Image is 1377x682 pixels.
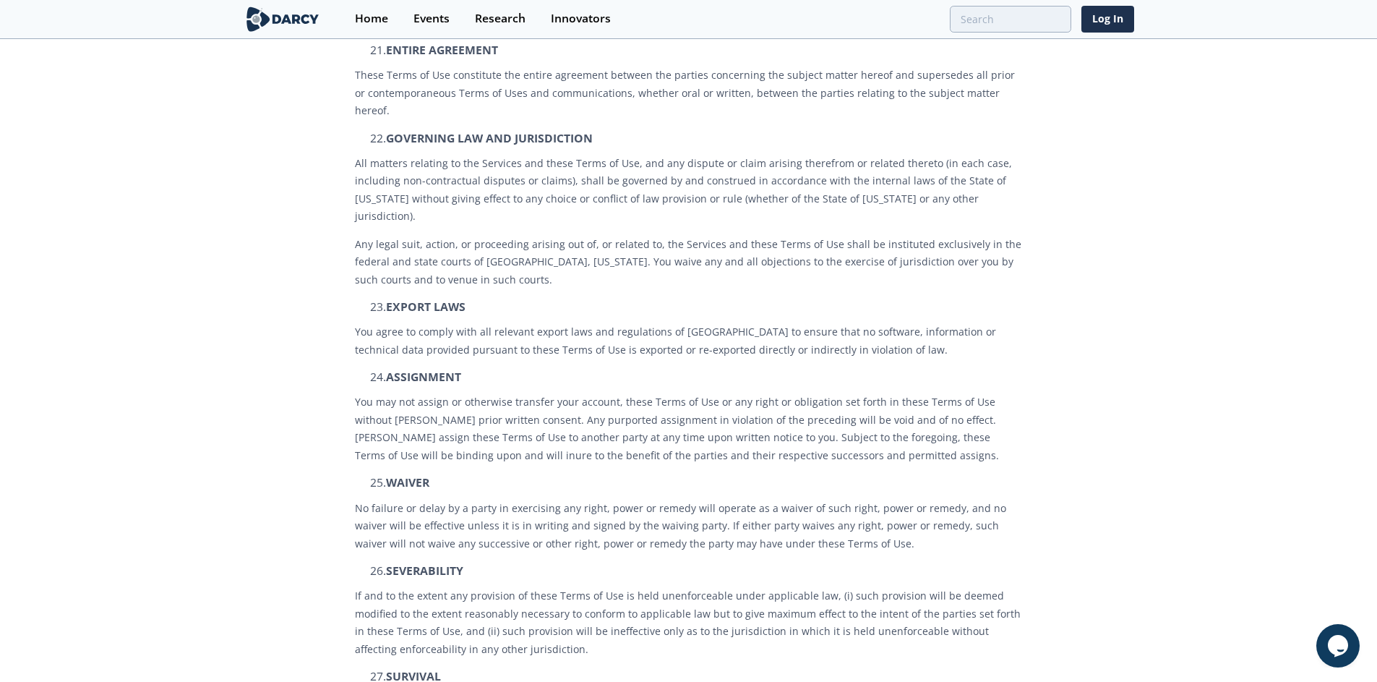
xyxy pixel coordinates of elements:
a: Log In [1081,6,1134,33]
p: You agree to comply with all relevant export laws and regulations of [GEOGRAPHIC_DATA] to ensure ... [355,323,1023,359]
input: Advanced Search [950,6,1071,33]
h2: 22. [355,130,1023,155]
p: No failure or delay by a party in exercising any right, power or remedy will operate as a waiver ... [355,500,1023,553]
span: EXPORT LAWS [386,299,466,315]
div: Research [475,13,526,25]
div: Innovators [551,13,611,25]
p: Any legal suit, action, or proceeding arising out of, or related to, the Services and these Terms... [355,236,1023,289]
span: ASSIGNMENT [386,369,461,385]
div: Home [355,13,388,25]
p: All matters relating to the Services and these Terms of Use, and any dispute or claim arising the... [355,155,1023,226]
p: You may not assign or otherwise transfer your account, these Terms of Use or any right or obligat... [355,393,1023,464]
span: GOVERNING LAW AND JURISDICTION [386,130,593,146]
p: These Terms of Use constitute the entire agreement between the parties concerning the subject mat... [355,67,1023,120]
h2: 21. [355,42,1023,67]
span: WAIVER [386,474,429,490]
div: Events [413,13,450,25]
h2: 25. [355,474,1023,499]
p: If and to the extent any provision of these Terms of Use is held unenforceable under applicable l... [355,587,1023,658]
img: logo-wide.svg [244,7,322,32]
span: ENTIRE AGREEMENT [386,42,498,58]
h2: 24. [355,369,1023,393]
h2: 26. [355,563,1023,587]
h2: 23. [355,299,1023,323]
span: SEVERABILITY [386,563,463,579]
iframe: chat widget [1316,624,1363,668]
